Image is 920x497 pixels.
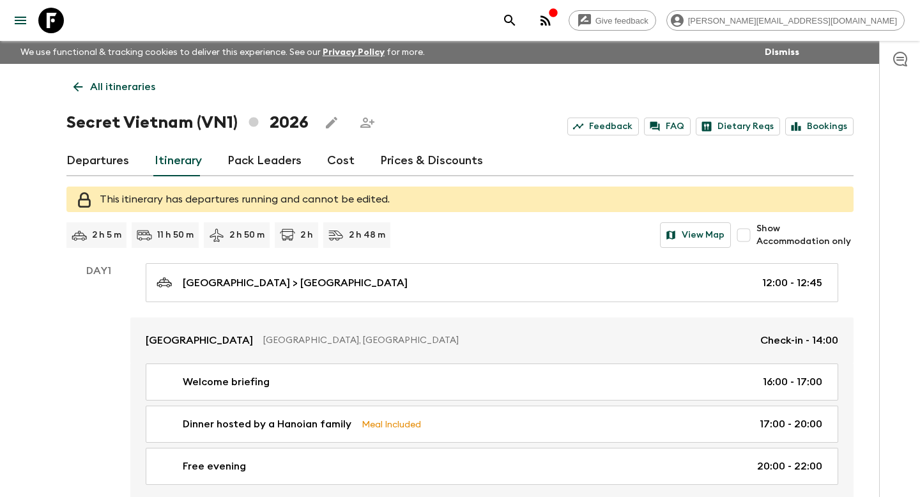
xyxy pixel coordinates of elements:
[569,10,656,31] a: Give feedback
[146,263,838,302] a: [GEOGRAPHIC_DATA] > [GEOGRAPHIC_DATA]12:00 - 12:45
[146,448,838,485] a: Free evening20:00 - 22:00
[183,417,351,432] p: Dinner hosted by a Hanoian family
[660,222,731,248] button: View Map
[183,459,246,474] p: Free evening
[588,16,655,26] span: Give feedback
[100,194,390,204] span: This itinerary has departures running and cannot be edited.
[762,275,822,291] p: 12:00 - 12:45
[263,334,750,347] p: [GEOGRAPHIC_DATA], [GEOGRAPHIC_DATA]
[66,74,162,100] a: All itineraries
[567,118,639,135] a: Feedback
[696,118,780,135] a: Dietary Reqs
[66,146,129,176] a: Departures
[323,48,385,57] a: Privacy Policy
[146,363,838,401] a: Welcome briefing16:00 - 17:00
[756,222,854,248] span: Show Accommodation only
[146,333,253,348] p: [GEOGRAPHIC_DATA]
[8,8,33,33] button: menu
[349,229,385,241] p: 2 h 48 m
[681,16,904,26] span: [PERSON_NAME][EMAIL_ADDRESS][DOMAIN_NAME]
[762,43,802,61] button: Dismiss
[666,10,905,31] div: [PERSON_NAME][EMAIL_ADDRESS][DOMAIN_NAME]
[763,374,822,390] p: 16:00 - 17:00
[327,146,355,176] a: Cost
[760,333,838,348] p: Check-in - 14:00
[644,118,691,135] a: FAQ
[90,79,155,95] p: All itineraries
[155,146,202,176] a: Itinerary
[757,459,822,474] p: 20:00 - 22:00
[760,417,822,432] p: 17:00 - 20:00
[497,8,523,33] button: search adventures
[157,229,194,241] p: 11 h 50 m
[355,110,380,135] span: Share this itinerary
[227,146,302,176] a: Pack Leaders
[66,110,309,135] h1: Secret Vietnam (VN1) 2026
[66,263,130,279] p: Day 1
[362,417,421,431] p: Meal Included
[319,110,344,135] button: Edit this itinerary
[146,406,838,443] a: Dinner hosted by a Hanoian familyMeal Included17:00 - 20:00
[380,146,483,176] a: Prices & Discounts
[130,317,854,363] a: [GEOGRAPHIC_DATA][GEOGRAPHIC_DATA], [GEOGRAPHIC_DATA]Check-in - 14:00
[300,229,313,241] p: 2 h
[183,374,270,390] p: Welcome briefing
[183,275,408,291] p: [GEOGRAPHIC_DATA] > [GEOGRAPHIC_DATA]
[229,229,264,241] p: 2 h 50 m
[15,41,430,64] p: We use functional & tracking cookies to deliver this experience. See our for more.
[92,229,121,241] p: 2 h 5 m
[785,118,854,135] a: Bookings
